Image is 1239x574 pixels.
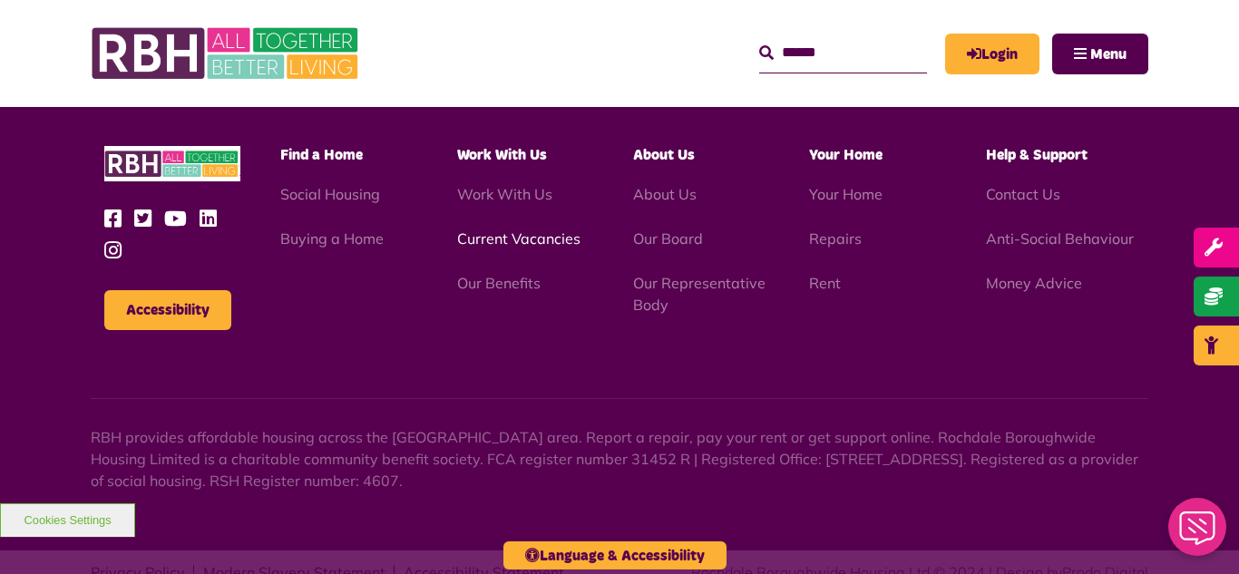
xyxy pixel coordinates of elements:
a: Current Vacancies [457,229,580,248]
a: Rent [809,274,841,292]
p: RBH provides affordable housing across the [GEOGRAPHIC_DATA] area. Report a repair, pay your rent... [91,426,1148,491]
span: Your Home [809,148,883,162]
span: Help & Support [986,148,1088,162]
span: Find a Home [280,148,363,162]
span: Menu [1090,47,1127,62]
a: Anti-Social Behaviour [986,229,1134,248]
button: Language & Accessibility [503,541,727,569]
a: Our Board [633,229,703,248]
button: Accessibility [104,290,231,330]
a: About Us [633,185,697,203]
iframe: Netcall Web Assistant for live chat [1157,492,1239,574]
a: MyRBH [945,34,1039,74]
a: Our Benefits [457,274,541,292]
a: Buying a Home [280,229,384,248]
a: Social Housing - open in a new tab [280,185,380,203]
a: Your Home [809,185,883,203]
a: Repairs [809,229,862,248]
a: Work With Us [457,185,552,203]
a: Money Advice [986,274,1082,292]
img: RBH [104,146,240,181]
span: About Us [633,148,695,162]
a: Contact Us [986,185,1060,203]
button: Navigation [1052,34,1148,74]
img: RBH [91,18,363,89]
a: Our Representative Body [633,274,766,314]
input: Search [759,34,927,73]
span: Work With Us [457,148,547,162]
